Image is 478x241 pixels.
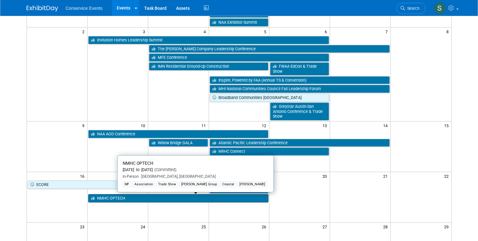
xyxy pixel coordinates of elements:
span: 3 [142,28,148,35]
img: Savannah Doctor [434,2,446,14]
span: 25 [201,223,209,231]
span: 10 [140,121,148,129]
span: 6 [324,28,330,35]
a: Search [396,3,426,14]
a: Invitation Homes Leadership Summit [88,36,329,44]
span: (Committed) [153,167,176,172]
span: 11 [201,121,209,129]
span: 4 [203,28,209,35]
a: MHI National Communities Council Fall Leadership Forum [210,85,390,93]
a: MFE Conference [149,53,329,62]
span: 14 [383,121,390,129]
div: Coastal [220,182,236,187]
span: 9 [82,121,87,129]
span: 15 [444,121,451,129]
span: 26 [261,223,269,231]
span: 8 [446,28,451,35]
span: 12 [261,121,269,129]
span: NMHC OPTECH [123,161,153,166]
a: Greystar Austin-San Antonio Conference & Trade Show [270,102,329,120]
div: [PERSON_NAME] Group [179,182,219,187]
span: 27 [322,223,330,231]
a: Willow Bridge GALA [149,139,208,147]
a: Atlantic Pacific Leadership Conference [210,139,390,147]
span: 28 [383,223,390,231]
a: The [PERSON_NAME] Company Leadership Conference [149,45,390,53]
a: NAA AOD Conference [88,130,269,138]
div: Association [132,182,155,187]
a: Inspire, Powered by FAA (Annual TS & Convention) [210,76,390,84]
span: 21 [383,172,390,180]
div: MF [123,182,131,187]
span: 20 [322,172,330,180]
span: 24 [140,223,148,231]
span: 7 [385,28,390,35]
span: 13 [322,121,330,129]
a: FWAA EdCon & Trade Show [270,62,329,75]
span: Search [405,6,420,11]
a: NRHC Connect [210,147,329,156]
div: Trade Show [156,182,178,187]
span: Conservice Events [66,6,103,11]
span: 5 [263,28,269,35]
span: 29 [444,223,451,231]
a: ECORE [28,181,208,189]
div: [DATE] to [DATE] [123,167,268,173]
a: Broadband Communities [GEOGRAPHIC_DATA] [210,94,329,102]
span: 2 [82,28,87,35]
span: In-Person [123,174,139,179]
div: [PERSON_NAME] [237,182,267,187]
a: IMN Residential Ground-Up Construction [149,62,269,71]
a: NMHC OPTECH [88,194,269,202]
span: 23 [79,223,87,231]
span: 16 [79,172,87,180]
span: [GEOGRAPHIC_DATA], [GEOGRAPHIC_DATA] [139,174,216,179]
a: NAA Exhibitor Summit [210,18,269,27]
span: 22 [444,172,451,180]
img: ExhibitDay [27,5,58,12]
